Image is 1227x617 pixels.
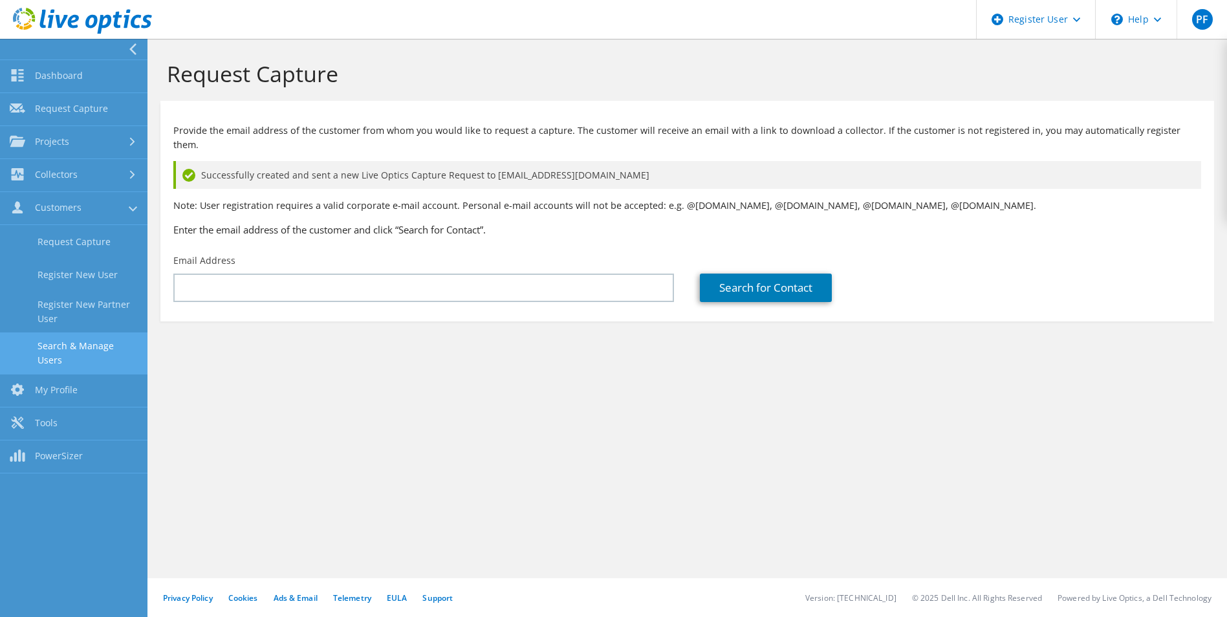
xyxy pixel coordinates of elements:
[228,592,258,603] a: Cookies
[333,592,371,603] a: Telemetry
[167,60,1201,87] h1: Request Capture
[387,592,407,603] a: EULA
[1192,9,1213,30] span: PF
[700,274,832,302] a: Search for Contact
[1058,592,1211,603] li: Powered by Live Optics, a Dell Technology
[173,222,1201,237] h3: Enter the email address of the customer and click “Search for Contact”.
[1111,14,1123,25] svg: \n
[173,124,1201,152] p: Provide the email address of the customer from whom you would like to request a capture. The cust...
[173,199,1201,213] p: Note: User registration requires a valid corporate e-mail account. Personal e-mail accounts will ...
[422,592,453,603] a: Support
[912,592,1042,603] li: © 2025 Dell Inc. All Rights Reserved
[274,592,318,603] a: Ads & Email
[201,168,649,182] span: Successfully created and sent a new Live Optics Capture Request to [EMAIL_ADDRESS][DOMAIN_NAME]
[163,592,213,603] a: Privacy Policy
[173,254,235,267] label: Email Address
[805,592,896,603] li: Version: [TECHNICAL_ID]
